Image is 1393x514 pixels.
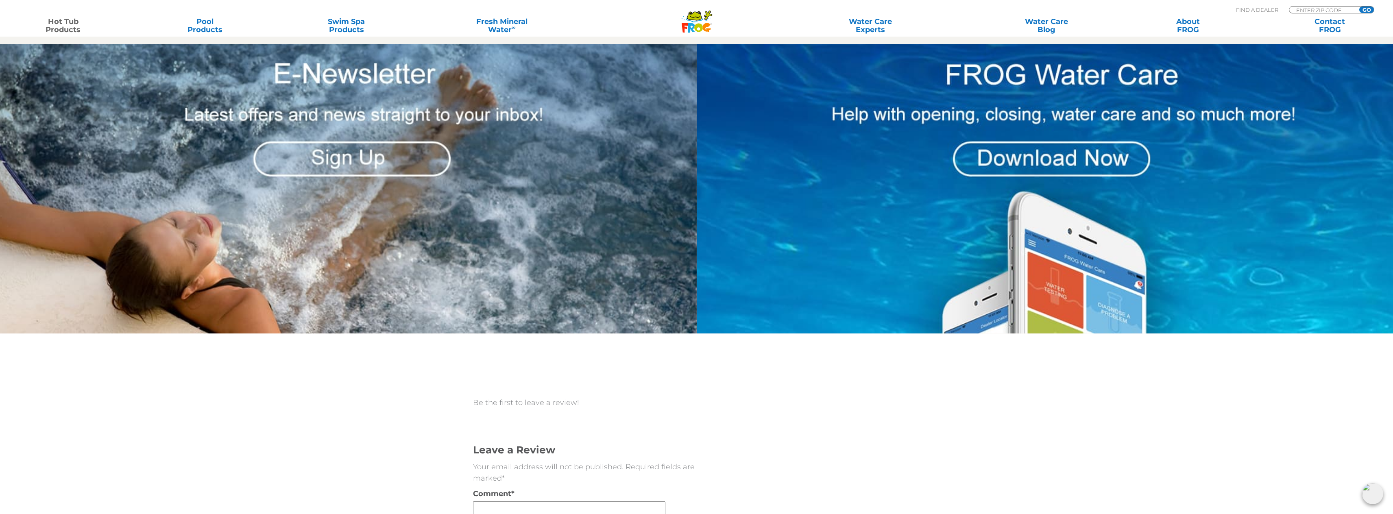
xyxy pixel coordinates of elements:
[473,462,623,471] span: Your email address will not be published.
[1362,483,1383,504] img: openIcon
[473,397,920,408] p: Be the first to leave a review!
[512,24,516,30] sup: ∞
[433,17,571,34] a: Fresh MineralWater∞
[1275,17,1385,34] a: ContactFROG
[8,17,118,34] a: Hot TubProducts
[781,17,960,34] a: Water CareExperts
[1359,7,1374,13] input: GO
[150,17,260,34] a: PoolProducts
[473,488,531,499] label: Comment
[1133,17,1243,34] a: AboutFROG
[992,17,1102,34] a: Water CareBlog
[291,17,401,34] a: Swim SpaProducts
[1295,7,1350,13] input: Zip Code Form
[473,462,695,483] span: Required fields are marked
[473,443,697,457] h3: Leave a Review
[1236,6,1278,13] p: Find A Dealer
